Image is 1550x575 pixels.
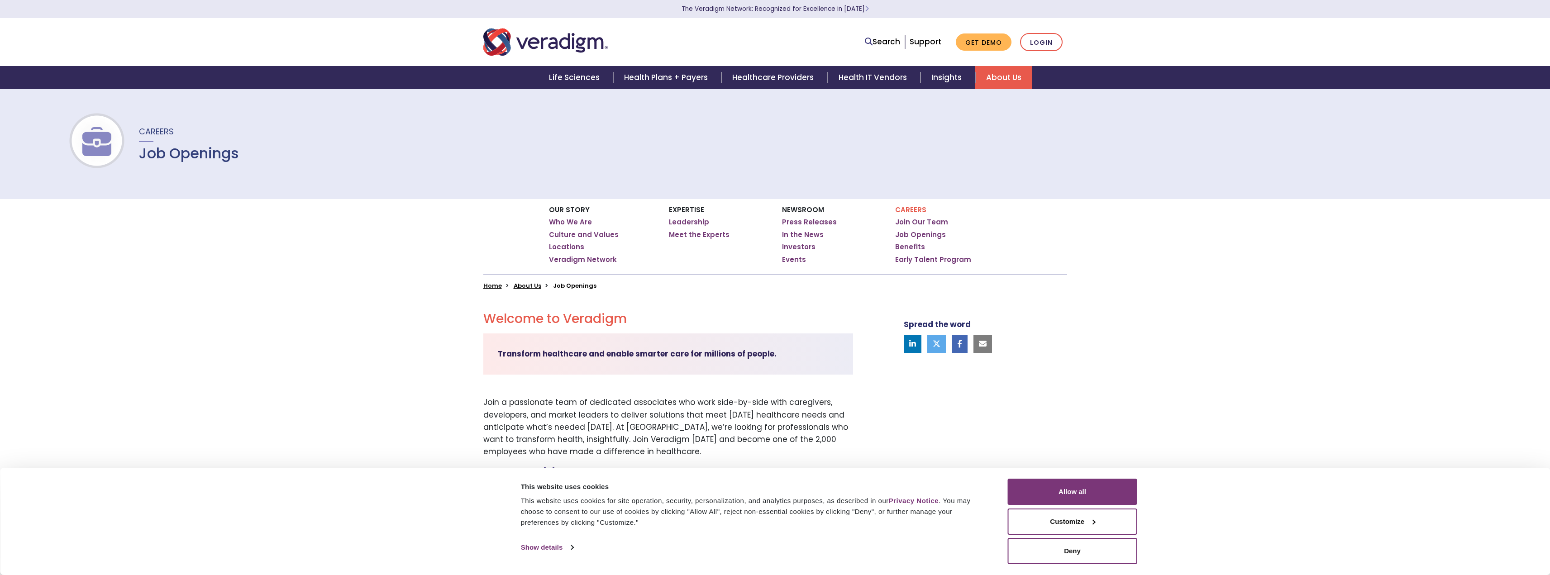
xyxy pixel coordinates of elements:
a: Events [782,255,806,264]
a: Support [910,36,941,47]
button: Allow all [1008,479,1137,505]
a: Login [1020,33,1063,52]
a: Investors [782,242,816,252]
a: Locations [549,242,584,252]
div: This website uses cookies [521,481,987,492]
a: Get Demo [956,33,1011,51]
a: Who We Are [549,218,592,227]
a: Early Talent Program [895,255,971,264]
a: Veradigm Network [549,255,617,264]
a: Life Sciences [538,66,613,89]
a: Health Plans + Payers [613,66,721,89]
a: Home [483,281,502,290]
h2: Open Positions [483,465,853,480]
button: Customize [1008,508,1137,535]
a: Healthcare Providers [721,66,827,89]
a: Health IT Vendors [828,66,920,89]
a: Meet the Experts [669,230,730,239]
a: Search [865,36,900,48]
span: Careers [139,126,174,137]
a: Leadership [669,218,709,227]
a: Press Releases [782,218,837,227]
a: In the News [782,230,824,239]
button: Deny [1008,538,1137,564]
a: The Veradigm Network: Recognized for Excellence in [DATE]Learn More [682,5,869,13]
a: Privacy Notice [889,497,939,504]
a: Benefits [895,242,925,252]
div: This website uses cookies for site operation, security, personalization, and analytics purposes, ... [521,495,987,528]
h2: Welcome to Veradigm [483,311,853,327]
strong: Spread the word [904,319,971,330]
a: About Us [975,66,1032,89]
a: Insights [920,66,975,89]
h1: Job Openings [139,145,239,162]
a: Culture and Values [549,230,619,239]
p: Join a passionate team of dedicated associates who work side-by-side with caregivers, developers,... [483,396,853,458]
a: Show details [521,541,573,554]
span: Learn More [865,5,869,13]
img: Veradigm logo [483,27,608,57]
a: Job Openings [895,230,946,239]
strong: Transform healthcare and enable smarter care for millions of people. [498,348,777,359]
a: Join Our Team [895,218,948,227]
a: About Us [514,281,541,290]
